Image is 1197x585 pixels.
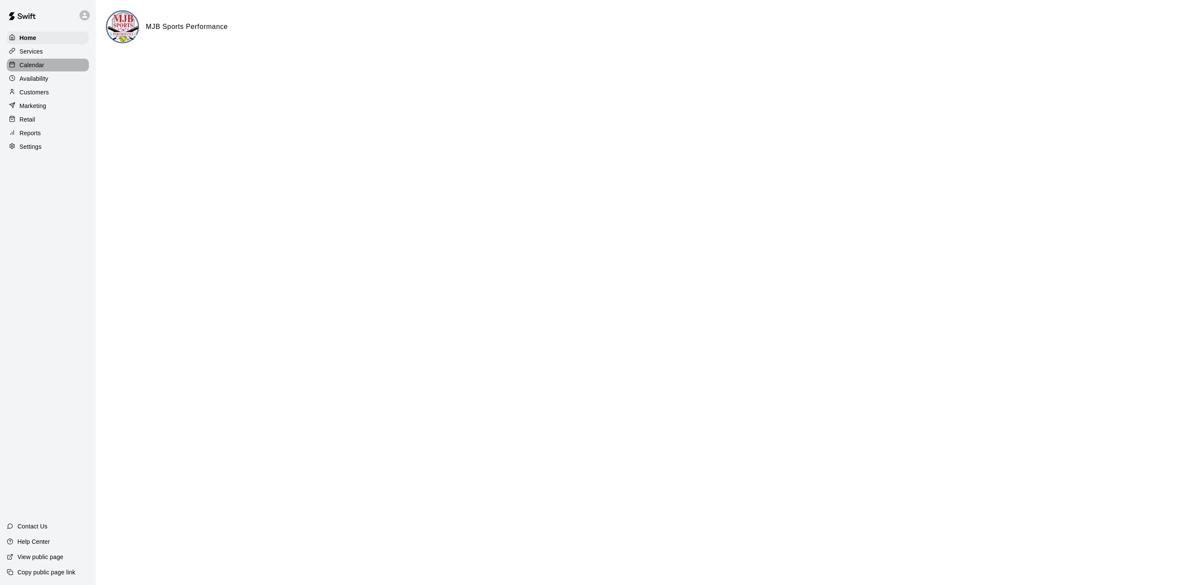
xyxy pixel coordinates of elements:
p: Availability [20,74,48,83]
img: MJB Sports Performance logo [107,11,139,43]
a: Home [7,31,89,44]
p: Reports [20,129,41,137]
p: Retail [20,115,35,124]
p: Marketing [20,102,46,110]
a: Calendar [7,59,89,71]
a: Retail [7,113,89,126]
p: Services [20,47,43,56]
p: Customers [20,88,49,97]
a: Reports [7,127,89,139]
p: Contact Us [17,522,48,531]
p: View public page [17,553,63,561]
h6: MJB Sports Performance [146,21,228,32]
p: Home [20,34,37,42]
p: Settings [20,142,42,151]
a: Availability [7,72,89,85]
p: Help Center [17,537,50,546]
p: Copy public page link [17,568,75,576]
p: Calendar [20,61,44,69]
a: Services [7,45,89,58]
a: Marketing [7,99,89,112]
a: Settings [7,140,89,153]
a: Customers [7,86,89,99]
